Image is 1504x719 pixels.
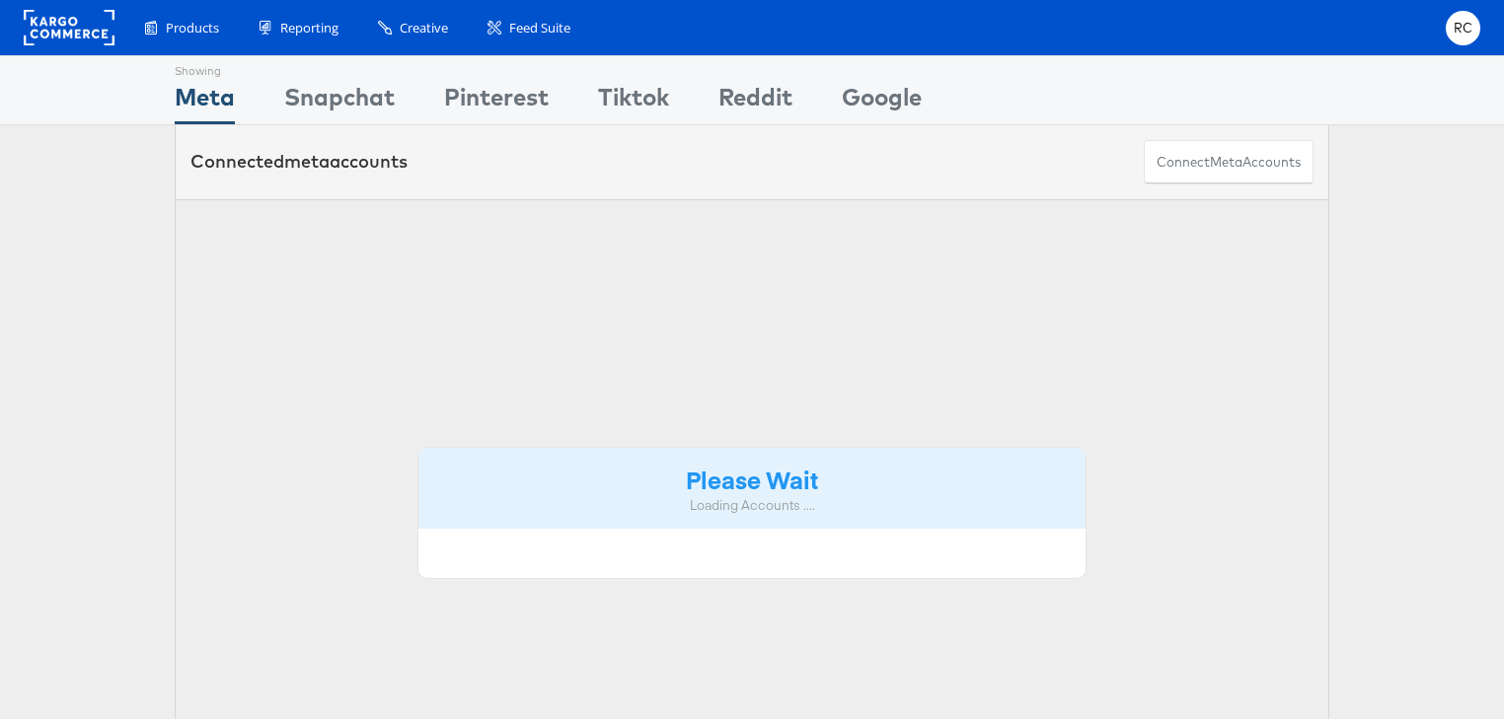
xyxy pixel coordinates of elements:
[686,463,818,495] strong: Please Wait
[509,19,570,37] span: Feed Suite
[444,80,549,124] div: Pinterest
[1454,22,1473,35] span: RC
[598,80,669,124] div: Tiktok
[400,19,448,37] span: Creative
[284,80,395,124] div: Snapchat
[1144,140,1314,184] button: ConnectmetaAccounts
[166,19,219,37] span: Products
[175,56,235,80] div: Showing
[284,150,330,173] span: meta
[433,496,1071,515] div: Loading Accounts ....
[842,80,922,124] div: Google
[718,80,792,124] div: Reddit
[190,149,408,175] div: Connected accounts
[175,80,235,124] div: Meta
[1210,153,1242,172] span: meta
[280,19,338,37] span: Reporting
